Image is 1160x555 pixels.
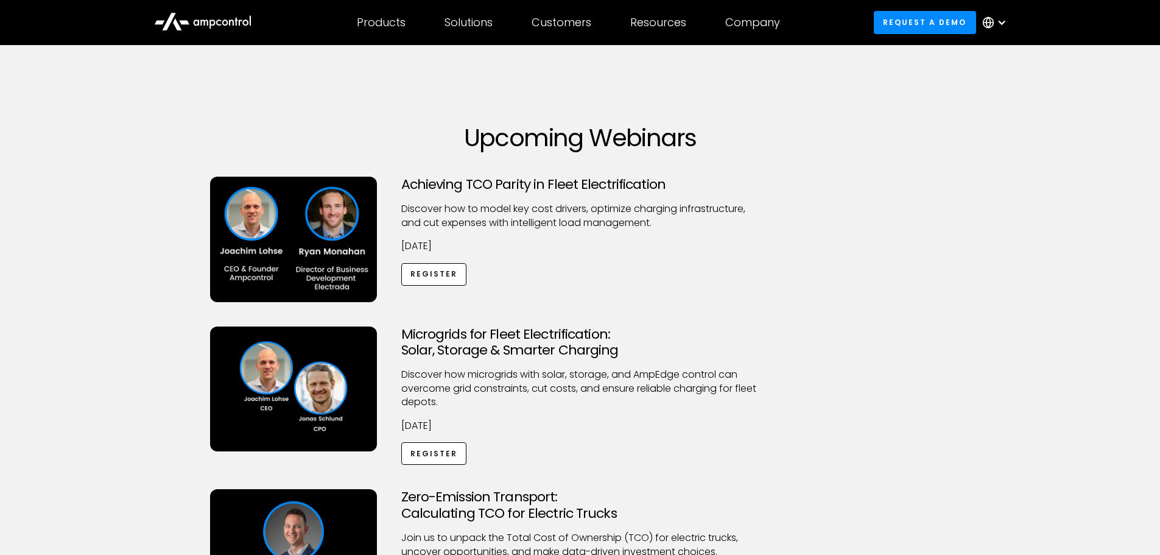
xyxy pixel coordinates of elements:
[725,16,780,29] div: Company
[401,177,759,193] h3: Achieving TCO Parity in Fleet Electrification
[401,202,759,230] p: Discover how to model key cost drivers, optimize charging infrastructure, and cut expenses with i...
[401,368,759,409] p: Discover how microgrids with solar, storage, and AmpEdge control can overcome grid constraints, c...
[532,16,591,29] div: Customers
[630,16,686,29] div: Resources
[401,489,759,521] h3: Zero-Emission Transport: Calculating TCO for Electric Trucks
[210,123,951,152] h1: Upcoming Webinars
[401,263,467,286] a: Register
[874,11,976,34] a: Request a demo
[401,239,759,253] p: [DATE]
[357,16,406,29] div: Products
[445,16,493,29] div: Solutions
[401,419,759,433] p: [DATE]
[401,442,467,465] a: Register
[401,327,759,359] h3: Microgrids for Fleet Electrification: Solar, Storage & Smarter Charging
